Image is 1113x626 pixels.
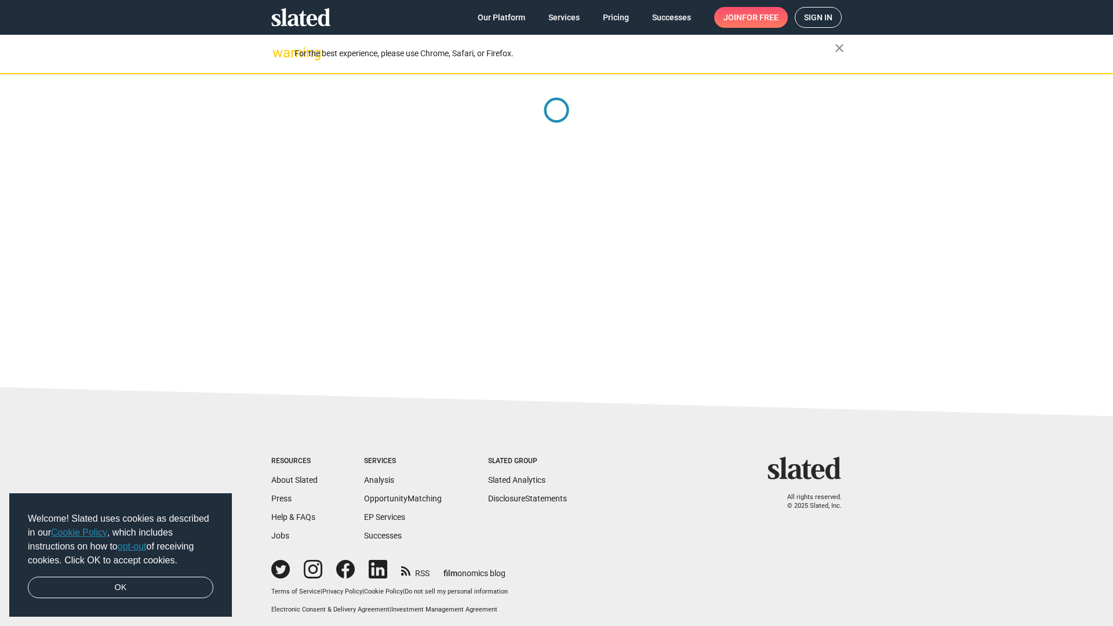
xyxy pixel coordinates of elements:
[271,606,390,613] a: Electronic Consent & Delivery Agreement
[443,559,505,579] a: filmonomics blog
[294,46,835,61] div: For the best experience, please use Chrome, Safari, or Firefox.
[468,7,534,28] a: Our Platform
[795,7,842,28] a: Sign in
[271,494,292,503] a: Press
[804,8,832,27] span: Sign in
[51,527,107,537] a: Cookie Policy
[714,7,788,28] a: Joinfor free
[118,541,147,551] a: opt-out
[364,588,403,595] a: Cookie Policy
[364,457,442,466] div: Services
[28,512,213,567] span: Welcome! Slated uses cookies as described in our , which includes instructions on how to of recei...
[391,606,497,613] a: Investment Management Agreement
[723,7,779,28] span: Join
[478,7,525,28] span: Our Platform
[603,7,629,28] span: Pricing
[539,7,589,28] a: Services
[28,577,213,599] a: dismiss cookie message
[775,493,842,510] p: All rights reserved. © 2025 Slated, Inc.
[321,588,322,595] span: |
[272,46,286,60] mat-icon: warning
[405,588,508,596] button: Do not sell my personal information
[390,606,391,613] span: |
[271,531,289,540] a: Jobs
[364,494,442,503] a: OpportunityMatching
[9,493,232,617] div: cookieconsent
[548,7,580,28] span: Services
[403,588,405,595] span: |
[364,512,405,522] a: EP Services
[643,7,700,28] a: Successes
[652,7,691,28] span: Successes
[271,457,318,466] div: Resources
[443,569,457,578] span: film
[362,588,364,595] span: |
[364,475,394,485] a: Analysis
[594,7,638,28] a: Pricing
[271,512,315,522] a: Help & FAQs
[271,588,321,595] a: Terms of Service
[488,494,567,503] a: DisclosureStatements
[832,41,846,55] mat-icon: close
[401,561,430,579] a: RSS
[364,531,402,540] a: Successes
[742,7,779,28] span: for free
[488,457,567,466] div: Slated Group
[322,588,362,595] a: Privacy Policy
[271,475,318,485] a: About Slated
[488,475,545,485] a: Slated Analytics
